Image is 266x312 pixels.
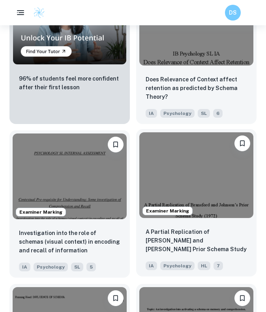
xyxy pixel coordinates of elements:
[229,8,238,17] h6: DS
[9,130,130,278] a: Examiner MarkingBookmarkInvestigation into the role of schemas (visual context) in encoding and r...
[19,74,120,92] p: 96% of students feel more confident after their first lesson
[71,263,83,271] span: SL
[136,130,257,278] a: Examiner MarkingBookmarkA Partial Replication of Bransford and Johnson’s Prior Schema Study (1972...
[28,7,45,19] a: Clastify logo
[86,263,96,271] span: 5
[108,290,124,306] button: Bookmark
[146,109,157,118] span: IA
[234,135,250,151] button: Bookmark
[108,137,124,152] button: Bookmark
[16,209,66,216] span: Examiner Marking
[213,109,223,118] span: 6
[234,290,250,306] button: Bookmark
[33,7,45,19] img: Clastify logo
[146,75,247,101] p: Does Relevance of Context affect retention as predicted by Schema Theory?
[198,109,210,118] span: SL
[139,132,253,218] img: Psychology IA example thumbnail: A Partial Replication of Bransford and J
[160,261,195,270] span: Psychology
[34,263,68,271] span: Psychology
[13,133,127,219] img: Psychology IA example thumbnail: Investigation into the role of schemas (
[143,207,192,214] span: Examiner Marking
[19,229,120,255] p: Investigation into the role of schemas (visual context) in encoding and recall of information
[146,227,247,254] p: A Partial Replication of Bransford and Johnson’s Prior Schema Study (1972)
[198,261,210,270] span: HL
[146,261,157,270] span: IA
[160,109,195,118] span: Psychology
[214,261,223,270] span: 7
[19,263,30,271] span: IA
[225,5,241,21] button: DS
